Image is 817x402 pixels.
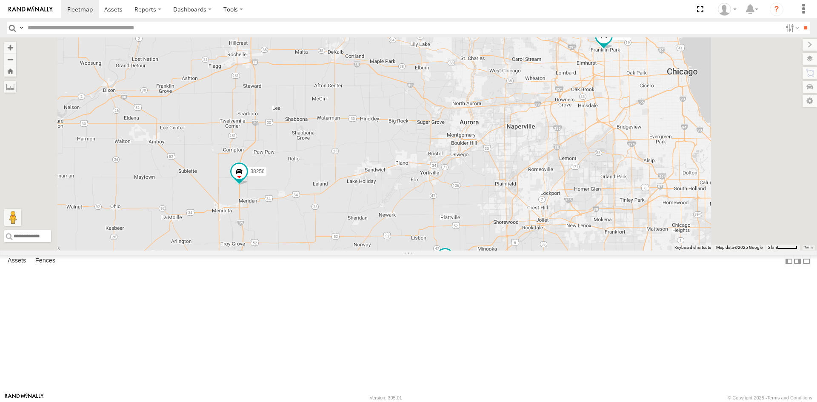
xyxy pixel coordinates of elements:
button: Keyboard shortcuts [674,245,711,251]
label: Dock Summary Table to the Right [793,255,802,267]
a: Terms [804,246,813,249]
label: Search Query [18,22,25,34]
label: Search Filter Options [782,22,800,34]
label: Map Settings [803,95,817,107]
span: 38256 [250,168,264,174]
button: Map Scale: 5 km per 44 pixels [765,245,800,251]
button: Zoom in [4,42,16,53]
button: Zoom out [4,53,16,65]
span: 38259 [615,32,629,38]
label: Fences [31,255,60,267]
label: Dock Summary Table to the Left [785,255,793,267]
span: 5 km [768,245,777,250]
a: Visit our Website [5,393,44,402]
a: Terms and Conditions [767,395,812,400]
button: Zoom Home [4,65,16,77]
div: Version: 305.01 [370,395,402,400]
span: Map data ©2025 Google [716,245,763,250]
button: Drag Pegman onto the map to open Street View [4,209,21,226]
div: © Copyright 2025 - [728,395,812,400]
label: Hide Summary Table [802,255,811,267]
img: rand-logo.svg [9,6,53,12]
i: ? [770,3,783,16]
label: Assets [3,255,30,267]
div: Joann Gibson [715,3,740,16]
label: Measure [4,81,16,93]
